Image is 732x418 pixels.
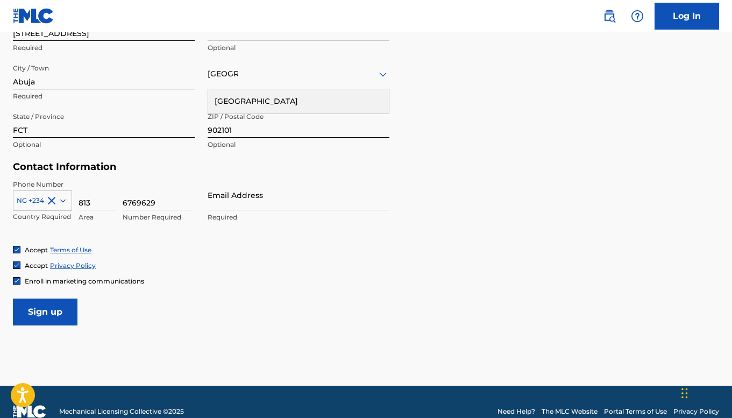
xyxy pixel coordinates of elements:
span: Mechanical Licensing Collective © 2025 [59,407,184,416]
h5: Contact Information [13,161,389,173]
p: Optional [13,140,195,150]
img: checkbox [13,278,20,284]
img: help [631,10,644,23]
p: Required [208,212,389,222]
p: Number Required [123,212,193,222]
span: Accept [25,246,48,254]
img: logo [13,405,46,418]
a: The MLC Website [542,407,598,416]
span: Enroll in marketing communications [25,277,144,285]
a: Log In [655,3,719,30]
input: Sign up [13,299,77,325]
span: Accept [25,261,48,270]
p: Optional [208,43,389,53]
a: Need Help? [498,407,535,416]
div: [GEOGRAPHIC_DATA] [208,89,389,114]
a: Portal Terms of Use [604,407,667,416]
a: Privacy Policy [673,407,719,416]
iframe: Chat Widget [678,366,732,418]
p: Optional [208,140,389,150]
p: Required [13,43,195,53]
img: MLC Logo [13,8,54,24]
p: Required [13,91,195,101]
div: Help [627,5,648,27]
p: Country Required [13,212,72,222]
img: checkbox [13,246,20,253]
img: search [603,10,616,23]
p: Area [79,212,116,222]
a: Terms of Use [50,246,91,254]
a: Privacy Policy [50,261,96,270]
div: Drag [681,377,688,409]
a: Public Search [599,5,620,27]
img: checkbox [13,262,20,268]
